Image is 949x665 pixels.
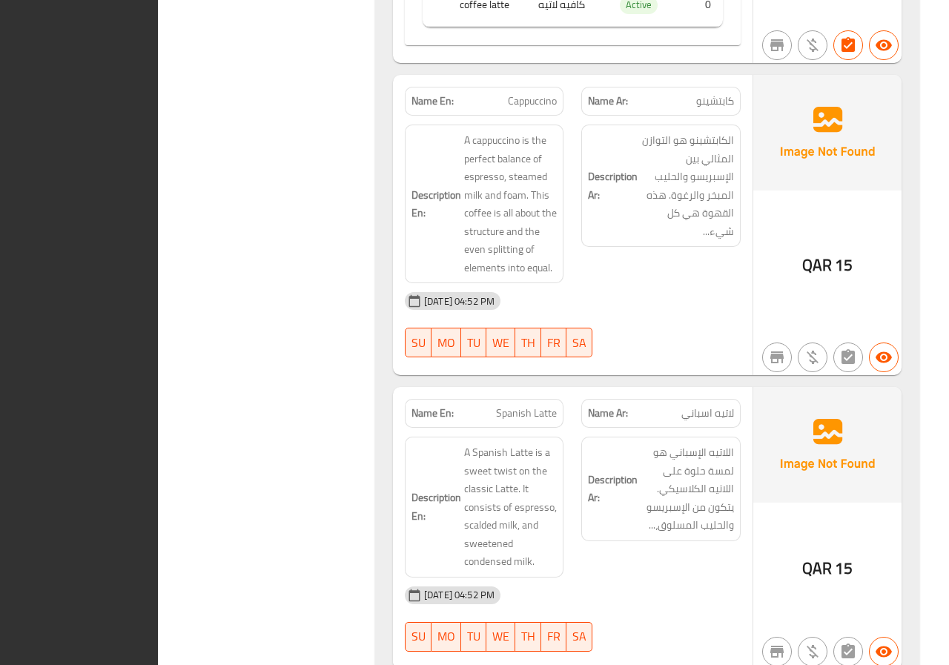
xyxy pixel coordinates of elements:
span: الكابتشينو هو التوازن المثالي بين الإسبريسو والحليب المبخر والرغوة. هذه القهوة هي كل شيء... [641,131,733,240]
button: Purchased item [798,30,827,60]
span: MO [437,332,455,354]
button: Not branch specific item [762,30,792,60]
span: TU [467,626,480,647]
span: 15 [835,251,853,279]
strong: Name En: [411,93,454,109]
strong: Name En: [411,406,454,421]
button: MO [431,328,461,357]
button: TH [515,328,541,357]
span: A cappuccino is the perfect balance of espresso, steamed milk and foam. This coffee is all about ... [464,131,557,277]
span: SA [572,626,586,647]
span: Cappuccino [508,93,557,109]
span: SU [411,626,426,647]
button: TH [515,622,541,652]
span: كابتشينو [696,93,734,109]
span: [DATE] 04:52 PM [418,294,500,308]
span: TH [521,332,535,354]
span: FR [547,626,561,647]
span: Spanish Latte [496,406,557,421]
span: SA [572,332,586,354]
span: TH [521,626,535,647]
button: Available [869,343,899,372]
strong: Name Ar: [588,406,628,421]
button: SA [566,622,592,652]
button: MO [431,622,461,652]
span: لاتيه اسباني [681,406,734,421]
img: Ae5nvW7+0k+MAAAAAElFTkSuQmCC [753,75,902,191]
button: Available [869,30,899,60]
button: FR [541,328,566,357]
button: SU [405,622,431,652]
strong: Name Ar: [588,93,628,109]
button: Purchased item [798,343,827,372]
button: Not has choices [833,343,863,372]
span: [DATE] 04:52 PM [418,588,500,602]
button: SA [566,328,592,357]
span: MO [437,626,455,647]
span: TU [467,332,480,354]
strong: Description En: [411,489,461,525]
span: اللاتيه الإسباني هو لمسة حلوة على اللاتيه الكلاسيكي. يتكون من الإسبريسو والحليب المسلوق،... [641,443,733,535]
span: WE [492,332,509,354]
button: TU [461,328,486,357]
span: QAR [802,554,832,583]
span: QAR [802,251,832,279]
strong: Description En: [411,186,461,222]
strong: Description Ar: [588,471,638,507]
button: WE [486,622,515,652]
span: SU [411,332,426,354]
span: A Spanish Latte is a sweet twist on the classic Latte. It consists of espresso, scalded milk, and... [464,443,557,571]
span: 15 [835,554,853,583]
button: FR [541,622,566,652]
span: WE [492,626,509,647]
span: FR [547,332,561,354]
strong: Description Ar: [588,168,638,204]
button: WE [486,328,515,357]
button: Has choices [833,30,863,60]
button: TU [461,622,486,652]
button: SU [405,328,431,357]
button: Not branch specific item [762,343,792,372]
img: Ae5nvW7+0k+MAAAAAElFTkSuQmCC [753,387,902,503]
